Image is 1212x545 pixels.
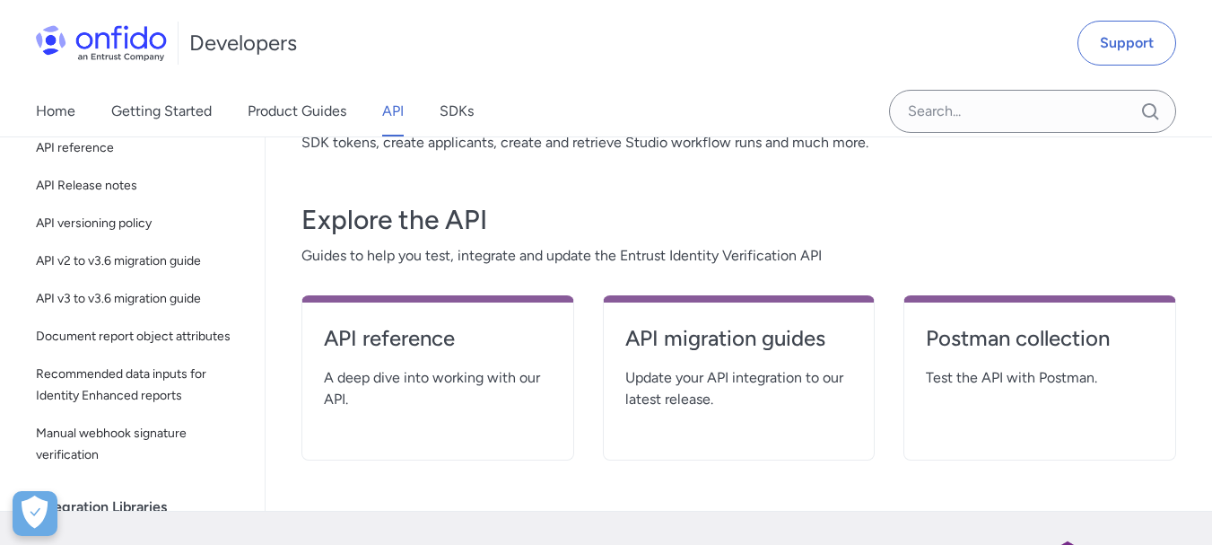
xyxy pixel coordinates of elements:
span: A deep dive into working with our API. [324,367,552,410]
h4: API migration guides [625,324,853,353]
img: Onfido Logo [36,25,167,61]
h1: Developers [189,29,297,57]
a: Recommended data inputs for Identity Enhanced reports [29,356,250,414]
div: Cookie Preferences [13,491,57,536]
span: API Release notes [36,175,243,197]
span: Guides to help you test, integrate and update the Entrust Identity Verification API [301,245,1176,267]
a: API v2 to v3.6 migration guide [29,243,250,279]
a: API versioning policy [29,206,250,242]
a: API migration guides [625,324,853,367]
a: API v3 to v3.6 migration guide [29,281,250,317]
a: API Release notes [29,168,250,204]
a: SDKs [440,86,474,136]
a: API reference [29,130,250,166]
span: Update your API integration to our latest release. [625,367,853,410]
a: Document report object attributes [29,319,250,355]
a: Manual webhook signature verification [29,416,250,473]
h4: API reference [324,324,552,353]
span: API reference [36,137,243,159]
button: Open Preferences [13,491,57,536]
h3: Explore the API [301,202,1176,238]
span: Document report object attributes [36,326,243,347]
span: Test the API with Postman. [926,367,1154,389]
a: Home [36,86,75,136]
div: Integration Libraries [36,489,257,525]
input: Onfido search input field [889,90,1176,133]
span: Recommended data inputs for Identity Enhanced reports [36,364,243,407]
a: API [382,86,404,136]
a: API reference [324,324,552,367]
span: Manual webhook signature verification [36,423,243,466]
a: Support [1077,21,1176,66]
a: Product Guides [248,86,346,136]
span: API v2 to v3.6 migration guide [36,251,243,272]
span: API v3 to v3.6 migration guide [36,288,243,310]
a: Getting Started [111,86,212,136]
h4: Postman collection [926,324,1154,353]
a: Postman collection [926,324,1154,367]
span: API versioning policy [36,213,243,234]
